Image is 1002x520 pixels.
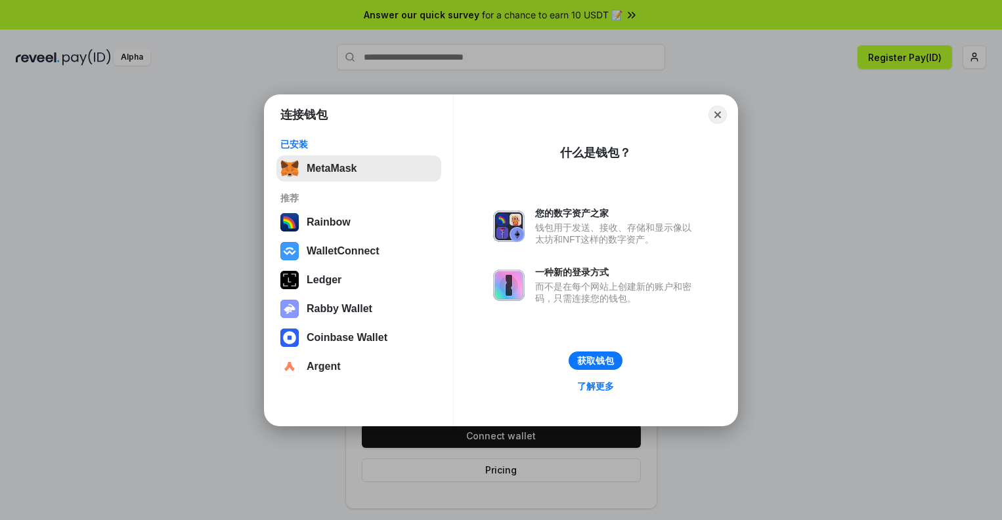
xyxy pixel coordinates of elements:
img: svg+xml,%3Csvg%20width%3D%2228%22%20height%3D%2228%22%20viewBox%3D%220%200%2028%2028%22%20fill%3D... [280,329,299,347]
div: WalletConnect [307,245,380,257]
div: 而不是在每个网站上创建新的账户和密码，只需连接您的钱包。 [535,281,698,304]
img: svg+xml,%3Csvg%20xmlns%3D%22http%3A%2F%2Fwww.w3.org%2F2000%2Fsvg%22%20fill%3D%22none%22%20viewBox... [493,210,525,242]
button: WalletConnect [276,238,441,264]
div: 推荐 [280,192,437,204]
img: svg+xml,%3Csvg%20xmlns%3D%22http%3A%2F%2Fwww.w3.org%2F2000%2Fsvg%22%20fill%3D%22none%22%20viewBox... [280,300,299,318]
div: 获取钱包 [577,355,614,367]
button: Rainbow [276,209,441,235]
button: Rabby Wallet [276,296,441,322]
img: svg+xml,%3Csvg%20width%3D%2228%22%20height%3D%2228%22%20viewBox%3D%220%200%2028%2028%22%20fill%3D... [280,357,299,376]
img: svg+xml,%3Csvg%20xmlns%3D%22http%3A%2F%2Fwww.w3.org%2F2000%2Fsvg%22%20fill%3D%22none%22%20viewBox... [493,270,525,301]
div: Argent [307,361,341,372]
div: 一种新的登录方式 [535,266,698,278]
div: 什么是钱包？ [560,145,631,161]
div: 了解更多 [577,380,614,392]
button: Coinbase Wallet [276,325,441,351]
div: Rainbow [307,216,351,228]
button: Close [708,106,727,124]
img: svg+xml,%3Csvg%20xmlns%3D%22http%3A%2F%2Fwww.w3.org%2F2000%2Fsvg%22%20width%3D%2228%22%20height%3... [280,271,299,289]
div: Coinbase Wallet [307,332,387,344]
img: svg+xml,%3Csvg%20fill%3D%22none%22%20height%3D%2233%22%20viewBox%3D%220%200%2035%2033%22%20width%... [280,159,299,178]
div: MetaMask [307,163,357,174]
a: 了解更多 [569,378,622,395]
div: Ledger [307,274,341,286]
button: Argent [276,353,441,380]
div: 钱包用于发送、接收、存储和显示像以太坊和NFT这样的数字资产。 [535,222,698,245]
div: Rabby Wallet [307,303,372,315]
img: svg+xml,%3Csvg%20width%3D%2228%22%20height%3D%2228%22%20viewBox%3D%220%200%2028%2028%22%20fill%3D... [280,242,299,260]
button: MetaMask [276,155,441,182]
div: 您的数字资产之家 [535,207,698,219]
button: Ledger [276,267,441,293]
button: 获取钱包 [569,351,622,370]
div: 已安装 [280,138,437,150]
h1: 连接钱包 [280,107,328,123]
img: svg+xml,%3Csvg%20width%3D%22120%22%20height%3D%22120%22%20viewBox%3D%220%200%20120%20120%22%20fil... [280,213,299,231]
